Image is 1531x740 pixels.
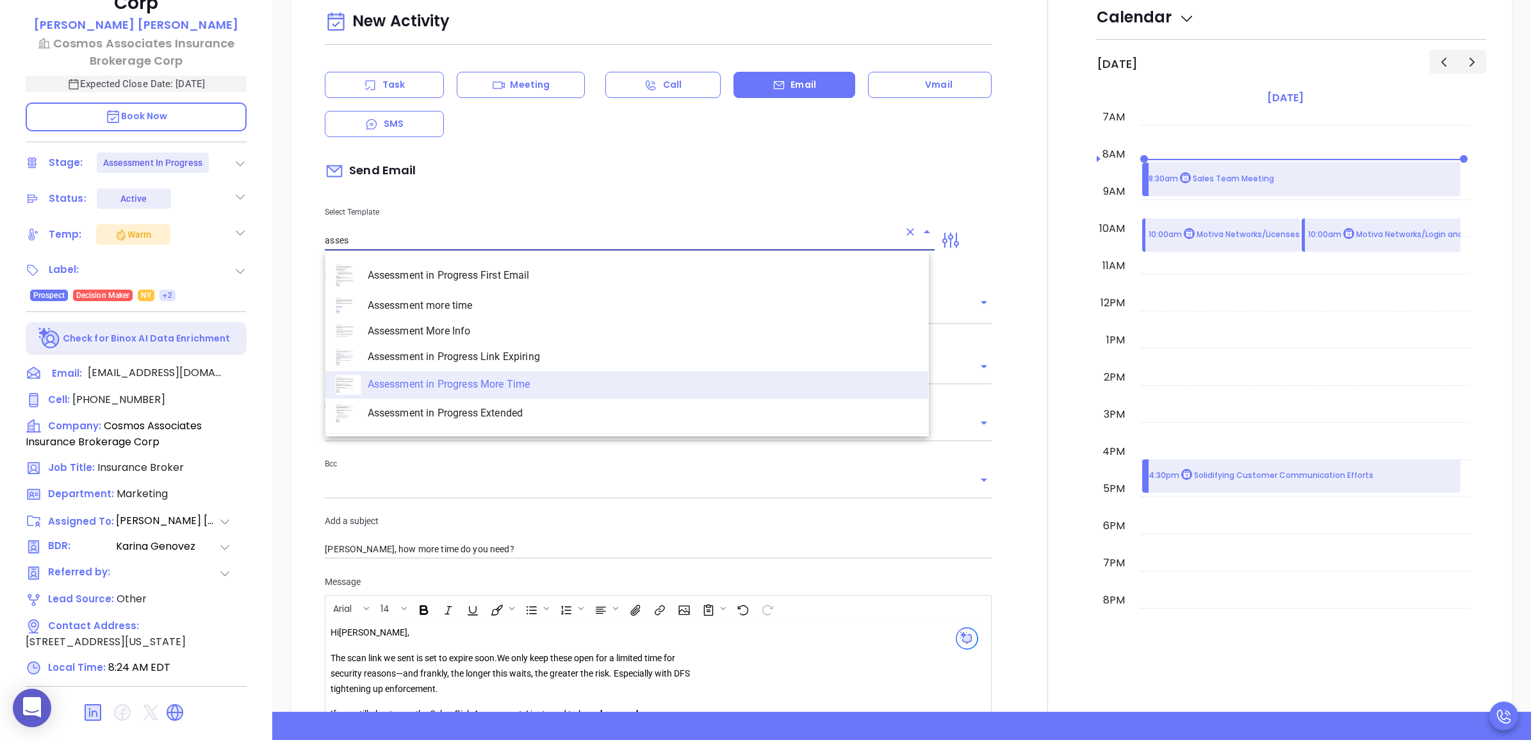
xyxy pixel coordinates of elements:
span: Bold [411,597,434,619]
button: Clear [901,223,919,241]
p: SMS [384,117,404,131]
button: Next day [1457,50,1486,74]
span: Company: [48,419,101,432]
span: Surveys [696,597,729,619]
span: Other [117,591,147,606]
div: 2pm [1101,370,1127,385]
span: Undo [730,597,753,619]
div: Stage: [49,153,83,172]
span: Assigned To: [48,514,115,529]
span: [PERSON_NAME] [PERSON_NAME] [116,513,218,529]
li: Assessment in Progress First Email [325,259,929,292]
p: Bcc [325,457,991,471]
span: [PHONE_NUMBER] [72,392,165,407]
span: Cosmos Associates Insurance Brokerage Corp [26,418,202,449]
div: 7am [1100,110,1127,125]
img: svg%3e [956,627,978,650]
p: The scan link we sent is set to expire soon. [331,651,699,696]
span: Arial [327,602,358,611]
div: 4pm [1100,444,1127,459]
span: Karina Genovez [116,539,218,555]
h2: [DATE] [1097,57,1138,71]
p: Email [790,78,816,92]
span: Book Now [105,110,168,122]
span: Align [588,597,621,619]
input: Subject [325,540,991,559]
button: Previous day [1429,50,1458,74]
button: Open [975,293,993,311]
span: NY [141,288,151,302]
button: Open [975,358,993,375]
span: [PERSON_NAME] [339,627,407,637]
span: Job Title: [48,461,95,474]
p: Expected Close Date: [DATE] [26,76,247,92]
div: 5pm [1101,481,1127,497]
button: Arial [327,597,361,619]
span: Contact Address: [48,619,139,632]
p: 10:00am Motiva Networks/Login and [PERSON_NAME] [1308,228,1528,242]
span: Redo [755,597,778,619]
span: Department: [48,487,114,500]
p: 8:30am Sales Team Meeting [1149,172,1274,186]
li: Assessment in Progress More Time [325,371,929,399]
span: +2 [163,288,172,302]
span: Insert link [647,597,670,619]
div: 8pm [1101,593,1127,608]
p: Check for Binox AI Data Enrichment [63,332,230,345]
p: 4:30pm Solidifying Customer Communication Efforts [1149,469,1373,482]
li: Assessment more time [325,292,929,319]
span: Calendar [1097,6,1195,28]
p: Call [663,78,682,92]
p: 10:00am Motiva Networks/Licenses Review [1149,228,1329,242]
div: Temp: [49,225,82,244]
span: Cell : [48,393,70,406]
div: 3pm [1101,407,1127,422]
span: Fill color or set the text color [484,597,518,619]
div: 7pm [1101,555,1127,571]
span: Insert Files [623,597,646,619]
a: Cosmos Associates Insurance Brokerage Corp [26,35,247,69]
div: 10am [1097,221,1127,236]
div: 8am [1100,147,1127,162]
span: Email: [52,365,82,382]
span: [STREET_ADDRESS][US_STATE] [26,634,186,649]
div: 9am [1101,184,1127,199]
span: Font family [326,597,372,619]
span: Insurance Broker [97,460,184,475]
span: Marketing [117,486,168,501]
p: Select Template [325,205,935,219]
span: Prospect [33,288,65,302]
button: Close [918,223,936,241]
a: [DATE] [1265,89,1306,107]
li: Assessment in Progress Link Expiring [325,343,929,370]
div: Assessment In Progress [103,152,202,173]
img: Ai-Enrich-DaqCidB-.svg [38,327,61,350]
span: Font size [373,597,410,619]
a: [PERSON_NAME] [PERSON_NAME] [34,16,238,35]
span: BDR: [48,539,115,555]
button: 14 [374,597,399,619]
span: Italic [436,597,459,619]
span: 8:24 AM EDT [108,660,170,675]
span: Local Time: [48,661,106,674]
span: Insert Ordered List [553,597,587,619]
span: 14 [374,602,396,611]
span: Send Email [325,156,416,186]
p: Add a subject [325,514,991,528]
p: Vmail [925,78,953,92]
div: Warm [115,227,151,242]
div: New Activity [325,6,991,38]
div: Status: [49,189,86,208]
li: Assessment More Info [325,319,929,343]
span: Decision Maker [76,288,129,302]
p: [PERSON_NAME] [PERSON_NAME] [34,16,238,33]
span: We only keep these open for a limited time for security reasons—and frankly, the longer this wait... [331,653,690,694]
div: Label: [49,260,79,279]
span: Hi [331,627,339,637]
div: 1pm [1104,333,1127,348]
span: Referred by: [48,565,115,581]
span: Underline [460,597,483,619]
button: Open [975,414,993,432]
div: Active [120,188,147,209]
